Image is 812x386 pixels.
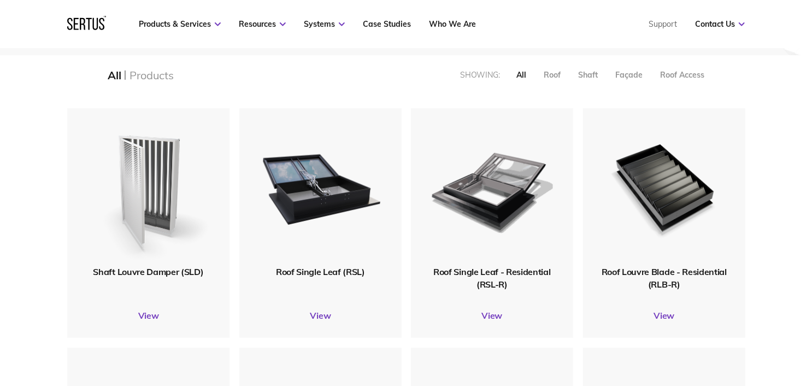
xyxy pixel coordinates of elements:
[139,19,221,29] a: Products & Services
[239,310,402,321] a: View
[411,310,573,321] a: View
[108,68,121,82] div: All
[602,266,727,289] span: Roof Louvre Blade - Residential (RLB-R)
[460,70,500,80] div: Showing:
[130,68,173,82] div: Products
[616,260,812,386] iframe: Chat Widget
[433,266,550,289] span: Roof Single Leaf - Residential (RSL-R)
[239,19,286,29] a: Resources
[276,266,365,277] span: Roof Single Leaf (RSL)
[695,19,745,29] a: Contact Us
[516,70,526,80] div: All
[578,70,598,80] div: Shaft
[649,19,677,29] a: Support
[93,266,203,277] span: Shaft Louvre Damper (SLD)
[429,19,476,29] a: Who We Are
[363,19,411,29] a: Case Studies
[660,70,704,80] div: Roof Access
[304,19,345,29] a: Systems
[67,310,230,321] a: View
[544,70,561,80] div: Roof
[583,310,745,321] a: View
[615,70,643,80] div: Façade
